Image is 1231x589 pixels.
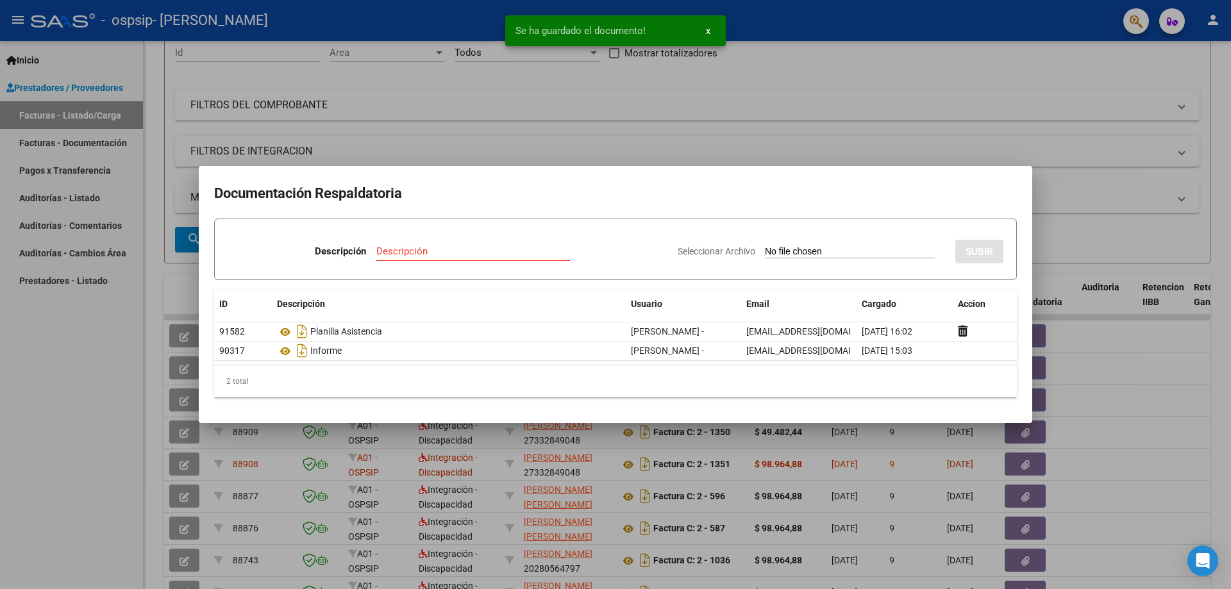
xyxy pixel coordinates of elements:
span: [EMAIL_ADDRESS][DOMAIN_NAME] [746,326,889,336]
datatable-header-cell: Accion [953,290,1017,318]
div: 2 total [214,365,1017,397]
button: SUBIR [955,240,1003,263]
span: Accion [958,299,985,309]
button: x [696,19,721,42]
span: Usuario [631,299,662,309]
span: Cargado [862,299,896,309]
span: 90317 [219,345,245,356]
datatable-header-cell: Descripción [272,290,626,318]
span: [DATE] 15:03 [862,345,912,356]
div: Open Intercom Messenger [1187,545,1218,576]
datatable-header-cell: Usuario [626,290,741,318]
p: Descripción [315,244,366,259]
datatable-header-cell: Email [741,290,857,318]
div: Informe [277,340,621,361]
span: [EMAIL_ADDRESS][DOMAIN_NAME] [746,345,889,356]
div: Planilla Asistencia [277,321,621,342]
i: Descargar documento [294,340,310,361]
h2: Documentación Respaldatoria [214,181,1017,206]
span: SUBIR [966,246,993,258]
span: [PERSON_NAME] - [631,345,704,356]
span: 91582 [219,326,245,336]
span: Seleccionar Archivo [678,246,755,256]
span: Se ha guardado el documento! [515,24,646,37]
span: [DATE] 16:02 [862,326,912,336]
span: Descripción [277,299,325,309]
span: Email [746,299,769,309]
span: x [706,25,710,37]
span: [PERSON_NAME] - [631,326,704,336]
i: Descargar documento [294,321,310,342]
datatable-header-cell: ID [214,290,272,318]
datatable-header-cell: Cargado [857,290,953,318]
span: ID [219,299,228,309]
